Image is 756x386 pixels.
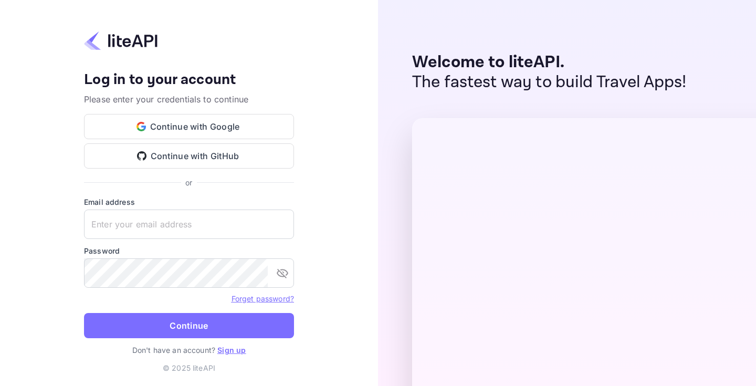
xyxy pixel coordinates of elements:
[84,210,294,239] input: Enter your email address
[84,196,294,207] label: Email address
[232,294,294,303] a: Forget password?
[185,177,192,188] p: or
[232,293,294,304] a: Forget password?
[84,71,294,89] h4: Log in to your account
[272,263,293,284] button: toggle password visibility
[217,346,246,354] a: Sign up
[84,345,294,356] p: Don't have an account?
[412,53,687,72] p: Welcome to liteAPI.
[84,114,294,139] button: Continue with Google
[412,72,687,92] p: The fastest way to build Travel Apps!
[163,362,215,373] p: © 2025 liteAPI
[84,245,294,256] label: Password
[84,143,294,169] button: Continue with GitHub
[84,313,294,338] button: Continue
[84,30,157,51] img: liteapi
[84,93,294,106] p: Please enter your credentials to continue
